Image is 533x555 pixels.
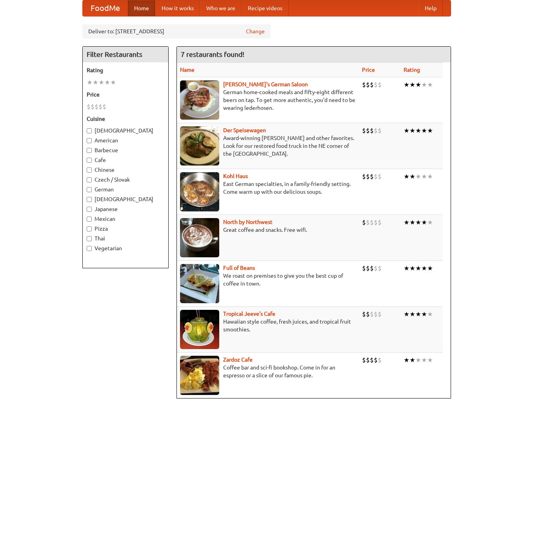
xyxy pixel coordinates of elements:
li: $ [102,102,106,111]
li: $ [362,80,366,89]
li: ★ [421,126,427,135]
label: [DEMOGRAPHIC_DATA] [87,127,164,135]
li: $ [362,264,366,273]
li: $ [366,80,370,89]
a: Home [128,0,155,16]
input: Mexican [87,217,92,222]
li: ★ [421,356,427,364]
li: $ [366,218,370,227]
label: Mexican [87,215,164,223]
li: $ [378,126,382,135]
img: speisewagen.jpg [180,126,219,166]
img: north.jpg [180,218,219,257]
a: Tropical Jeeve's Cafe [223,311,275,317]
label: Cafe [87,156,164,164]
li: $ [378,264,382,273]
input: Thai [87,236,92,241]
a: Change [246,27,265,35]
h4: Filter Restaurants [83,47,168,62]
h5: Rating [87,66,164,74]
input: Barbecue [87,148,92,153]
li: ★ [415,218,421,227]
li: ★ [104,78,110,87]
img: jeeves.jpg [180,310,219,349]
label: Pizza [87,225,164,233]
li: ★ [404,264,409,273]
li: ★ [427,126,433,135]
label: American [87,136,164,144]
label: Vegetarian [87,244,164,252]
li: ★ [421,172,427,181]
h5: Cuisine [87,115,164,123]
li: ★ [427,264,433,273]
li: $ [378,310,382,318]
li: $ [362,356,366,364]
a: North by Northwest [223,219,273,225]
a: Help [418,0,443,16]
li: $ [374,172,378,181]
li: $ [374,80,378,89]
li: $ [378,172,382,181]
a: [PERSON_NAME]'s German Saloon [223,81,308,87]
li: $ [366,310,370,318]
p: Award-winning [PERSON_NAME] and other favorites. Look for our restored food truck in the NE corne... [180,134,356,158]
li: ★ [427,356,433,364]
input: Vegetarian [87,246,92,251]
input: Cafe [87,158,92,163]
a: FoodMe [83,0,128,16]
li: ★ [93,78,98,87]
li: $ [366,126,370,135]
li: ★ [409,126,415,135]
li: ★ [415,172,421,181]
b: Kohl Haus [223,173,248,179]
div: Deliver to: [STREET_ADDRESS] [82,24,271,38]
a: Recipe videos [242,0,289,16]
li: $ [370,126,374,135]
input: Pizza [87,226,92,231]
li: $ [87,102,91,111]
li: $ [370,218,374,227]
li: $ [362,172,366,181]
li: $ [378,356,382,364]
li: $ [362,126,366,135]
li: ★ [415,310,421,318]
li: ★ [409,264,415,273]
li: ★ [110,78,116,87]
img: esthers.jpg [180,80,219,120]
li: $ [91,102,95,111]
li: ★ [87,78,93,87]
a: Der Speisewagen [223,127,266,133]
label: Barbecue [87,146,164,154]
a: Price [362,67,375,73]
li: ★ [415,80,421,89]
li: ★ [421,218,427,227]
label: Japanese [87,205,164,213]
li: ★ [404,218,409,227]
a: Zardoz Cafe [223,357,253,363]
li: ★ [409,80,415,89]
label: Thai [87,235,164,242]
li: ★ [404,80,409,89]
li: $ [370,356,374,364]
img: zardoz.jpg [180,356,219,395]
li: ★ [404,356,409,364]
li: ★ [409,356,415,364]
li: ★ [404,172,409,181]
li: $ [374,264,378,273]
li: ★ [427,172,433,181]
li: $ [370,264,374,273]
li: ★ [415,356,421,364]
li: ★ [421,310,427,318]
li: $ [370,172,374,181]
li: $ [374,218,378,227]
a: Name [180,67,195,73]
li: $ [370,80,374,89]
b: Full of Beans [223,265,255,271]
li: ★ [98,78,104,87]
a: How it works [155,0,200,16]
p: Great coffee and snacks. Free wifi. [180,226,356,234]
label: Chinese [87,166,164,174]
p: German home-cooked meals and fifty-eight different beers on tap. To get more authentic, you'd nee... [180,88,356,112]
